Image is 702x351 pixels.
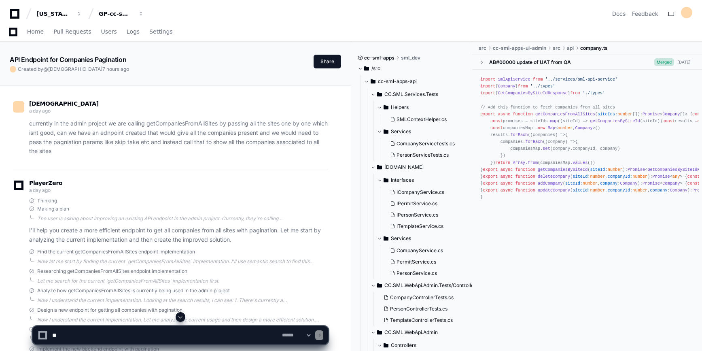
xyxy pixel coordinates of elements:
[672,174,680,179] span: any
[377,101,478,114] button: Helpers
[377,174,478,187] button: Interfaces
[480,91,495,96] span: import
[480,105,615,110] span: // Add this function to fetch companies from all sites
[575,126,593,130] span: Company
[391,104,409,111] span: Helpers
[590,119,640,123] span: getCompaniesBySiteId
[384,102,388,112] svg: Directory
[493,45,546,51] span: cc-sml-apps-ui-admin
[495,160,510,165] span: return
[401,55,420,61] span: sml_dev
[617,112,632,117] span: number
[37,215,328,222] div: The user is asking about improving an existing API endpoint in the admin project. Currently, they...
[48,66,102,72] span: [DEMOGRAPHIC_DATA]
[101,29,117,34] span: Users
[528,160,538,165] span: from
[53,29,91,34] span: Pull Requests
[37,307,182,313] span: Design a new endpoint for getting all companies with pagination
[387,138,473,149] button: CompanyServiceTests.cs
[567,45,574,51] span: api
[545,77,618,82] span: '../services/sml-api-service'
[377,162,382,172] svg: Directory
[553,45,560,51] span: src
[371,161,478,174] button: [DOMAIN_NAME]
[590,167,622,172] span: :
[565,181,638,186] span: : , :
[397,189,444,196] span: ICompanyService.cs
[662,112,680,117] span: Company
[479,45,486,51] span: src
[543,146,550,151] span: set
[29,187,50,193] span: a day ago
[643,112,660,117] span: Promise
[380,292,473,303] button: CompanyControllerTests.cs
[391,235,411,242] span: Services
[483,174,498,179] span: export
[600,181,617,186] span: company
[387,187,473,198] button: ICompanyService.cs
[480,84,495,89] span: import
[18,66,129,72] span: Created by
[632,10,658,18] button: Feedback
[643,181,660,186] span: Promise
[573,160,587,165] span: values
[545,139,575,144] span: ( ) =>
[535,112,595,117] span: getCompaniesFromAllSites
[29,226,328,245] p: I'll help you create a more efficient endpoint to get all companies from all sites with paginatio...
[533,132,555,137] span: companies
[650,188,667,193] span: company
[573,174,587,179] span: siteId
[364,55,394,61] span: cc-sml-apps
[314,55,341,68] button: Share
[27,23,44,41] a: Home
[27,29,44,34] span: Home
[480,77,495,82] span: import
[538,188,570,193] span: updateCompany
[573,188,587,193] span: siteId
[387,149,473,161] button: PersonServiceTests.cs
[387,198,473,209] button: IPermitService.cs
[384,234,388,243] svg: Directory
[490,126,503,130] span: const
[608,174,630,179] span: companyId
[397,152,449,158] span: PersonServiceTests.cs
[580,45,608,51] span: company.ts
[377,232,478,245] button: Services
[515,167,535,172] span: function
[573,146,595,151] span: companyId
[384,282,478,289] span: CC.SML.WebApi.Admin.Tests/Controllers
[364,75,473,88] button: cc-sml-apps-api
[387,245,473,256] button: CompanyService.cs
[397,140,455,147] span: CompanyServiceTests.cs
[548,126,555,130] span: Map
[102,66,129,72] span: 7 hours ago
[590,188,605,193] span: number
[518,84,528,89] span: from
[563,119,578,123] span: siteId
[662,181,680,186] span: Company
[358,62,467,75] button: /src
[384,175,388,185] svg: Directory
[687,174,700,179] span: const
[538,174,570,179] span: deleteCompany
[538,167,587,172] span: getCompaniesBySiteId
[377,89,382,99] svg: Directory
[377,125,478,138] button: Services
[95,6,147,21] button: GP-cc-sml-apps
[570,91,580,96] span: from
[510,132,528,137] span: forEach
[573,188,687,193] span: : , : , :
[371,279,478,292] button: CC.SML.WebApi.Admin.Tests/Controllers
[480,112,495,117] span: export
[127,23,140,41] a: Logs
[590,174,605,179] span: number
[29,119,328,156] p: currently in the admin project we are calling getCompaniesFromAllSites by passing all the sites o...
[397,200,437,207] span: IPermitService.cs
[513,160,525,165] span: Array
[37,258,328,265] div: Now let me start by finding the current `getCompaniesFromAllSites` implementation. I'll use seman...
[37,287,230,294] span: Analyze how getCompaniesFromAllSites is currently being used in the admin project
[498,77,530,82] span: SmlApiService
[483,167,498,172] span: export
[483,188,498,193] span: export
[573,174,647,179] span: : , :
